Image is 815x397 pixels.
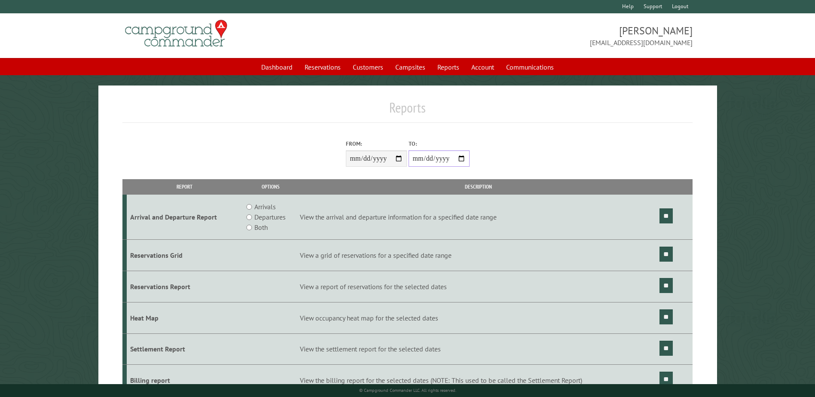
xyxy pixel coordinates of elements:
[127,333,242,365] td: Settlement Report
[254,202,276,212] label: Arrivals
[346,140,407,148] label: From:
[466,59,499,75] a: Account
[127,302,242,333] td: Heat Map
[299,179,658,194] th: Description
[122,99,692,123] h1: Reports
[408,24,693,48] span: [PERSON_NAME] [EMAIL_ADDRESS][DOMAIN_NAME]
[299,59,346,75] a: Reservations
[432,59,464,75] a: Reports
[299,240,658,271] td: View a grid of reservations for a specified date range
[299,302,658,333] td: View occupancy heat map for the selected dates
[348,59,388,75] a: Customers
[299,333,658,365] td: View the settlement report for the selected dates
[127,195,242,240] td: Arrival and Departure Report
[122,17,230,50] img: Campground Commander
[501,59,559,75] a: Communications
[254,212,286,222] label: Departures
[242,179,298,194] th: Options
[127,271,242,302] td: Reservations Report
[299,271,658,302] td: View a report of reservations for the selected dates
[127,365,242,396] td: Billing report
[359,388,456,393] small: © Campground Commander LLC. All rights reserved.
[127,240,242,271] td: Reservations Grid
[409,140,470,148] label: To:
[390,59,430,75] a: Campsites
[256,59,298,75] a: Dashboard
[299,365,658,396] td: View the billing report for the selected dates (NOTE: This used to be called the Settlement Report)
[127,179,242,194] th: Report
[299,195,658,240] td: View the arrival and departure information for a specified date range
[254,222,268,232] label: Both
